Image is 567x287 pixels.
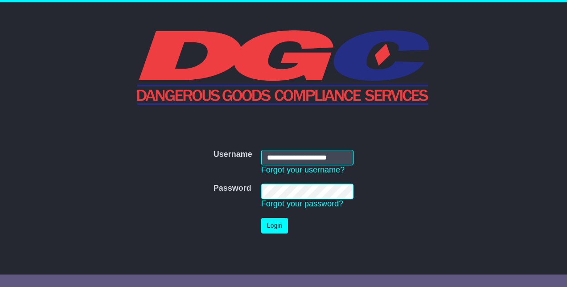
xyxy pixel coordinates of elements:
a: Forgot your username? [261,165,345,174]
label: Username [214,150,252,160]
a: Forgot your password? [261,199,343,208]
img: DGC QLD [137,29,430,105]
label: Password [214,184,251,193]
button: Login [261,218,288,234]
